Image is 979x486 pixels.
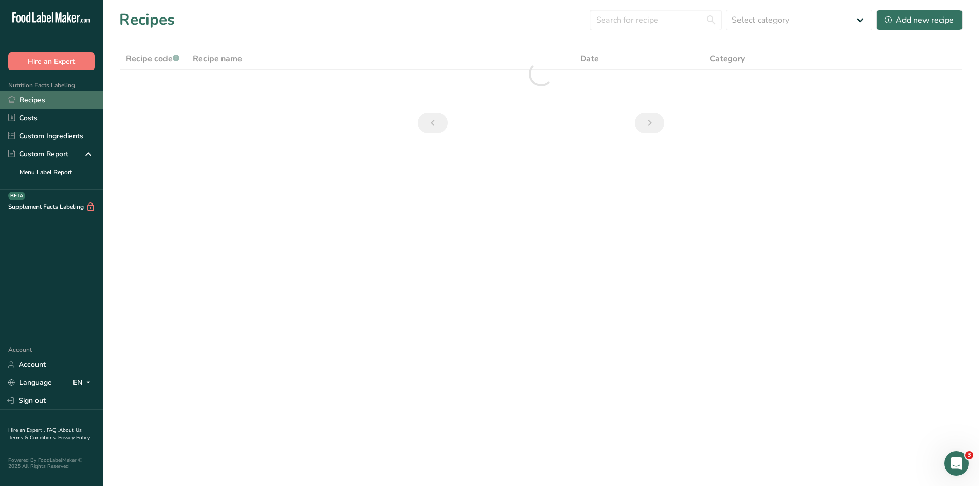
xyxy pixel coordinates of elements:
[8,457,95,470] div: Powered By FoodLabelMaker © 2025 All Rights Reserved
[73,376,95,389] div: EN
[8,427,82,441] a: About Us .
[965,451,973,459] span: 3
[944,451,969,476] iframe: Intercom live chat
[885,14,954,26] div: Add new recipe
[119,8,175,31] h1: Recipes
[876,10,963,30] button: Add new recipe
[8,192,25,200] div: BETA
[590,10,722,30] input: Search for recipe
[8,427,45,434] a: Hire an Expert .
[9,434,58,441] a: Terms & Conditions .
[8,52,95,70] button: Hire an Expert
[8,149,68,159] div: Custom Report
[418,113,448,133] a: Previous page
[8,373,52,391] a: Language
[635,113,664,133] a: Next page
[47,427,59,434] a: FAQ .
[58,434,90,441] a: Privacy Policy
